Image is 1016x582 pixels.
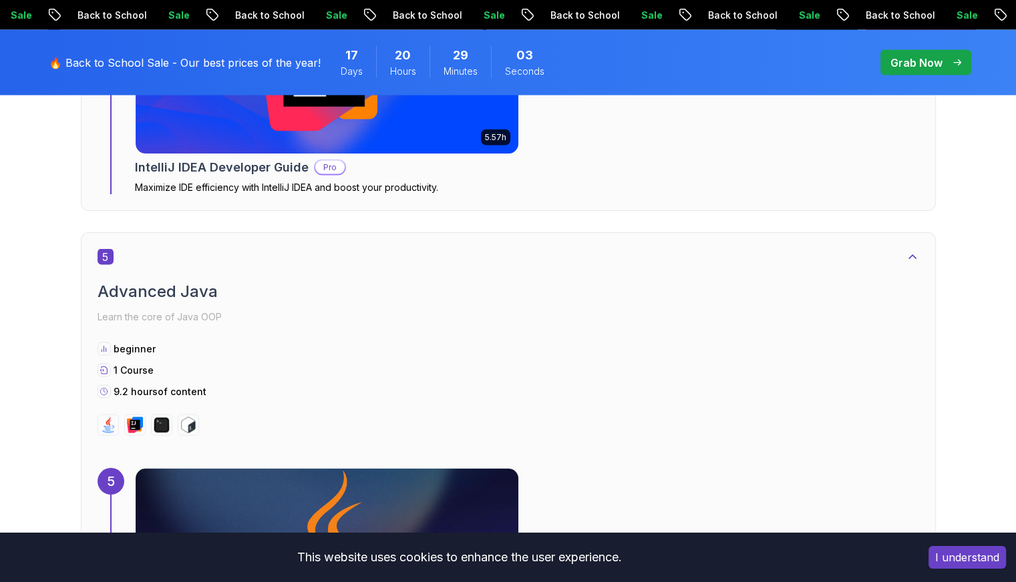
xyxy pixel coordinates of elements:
span: 29 Minutes [453,46,468,65]
button: Accept cookies [928,546,1006,569]
p: Sale [629,9,671,22]
div: This website uses cookies to enhance the user experience. [10,543,908,572]
p: Sale [156,9,198,22]
p: 5.57h [485,132,506,143]
p: Back to School [380,9,471,22]
p: Sale [944,9,987,22]
p: Back to School [222,9,313,22]
span: 20 Hours [395,46,411,65]
img: intellij logo [127,417,143,433]
p: Back to School [853,9,944,22]
h2: IntelliJ IDEA Developer Guide [135,158,309,177]
p: Back to School [538,9,629,22]
span: 5 [98,249,114,265]
span: 3 Seconds [516,46,533,65]
h2: Advanced Java [98,281,919,302]
div: 5 [98,468,124,495]
p: beginner [114,342,156,356]
span: Hours [390,65,416,78]
p: 🔥 Back to School Sale - Our best prices of the year! [49,55,321,71]
p: Back to School [65,9,156,22]
p: Pro [315,161,345,174]
p: Maximize IDE efficiency with IntelliJ IDEA and boost your productivity. [135,181,519,194]
span: Days [341,65,363,78]
p: Grab Now [890,55,943,71]
span: Minutes [444,65,478,78]
span: 1 Course [114,364,154,376]
p: Sale [313,9,356,22]
p: 9.2 hours of content [114,385,206,398]
p: Back to School [695,9,786,22]
span: 17 Days [345,46,358,65]
img: java logo [100,417,116,433]
img: bash logo [180,417,196,433]
p: Sale [786,9,829,22]
img: terminal logo [154,417,170,433]
span: Seconds [505,65,544,78]
p: Learn the core of Java OOP [98,308,919,326]
p: Sale [471,9,514,22]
